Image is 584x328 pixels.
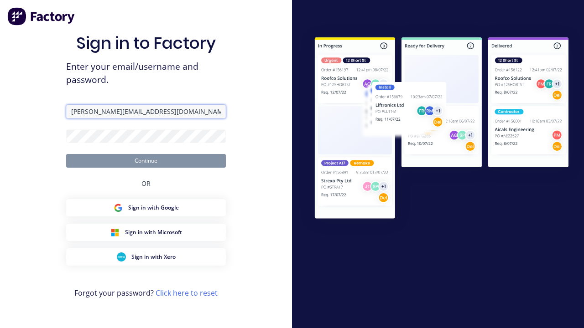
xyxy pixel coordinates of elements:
button: Continue [66,154,226,168]
span: Sign in with Microsoft [125,228,182,236]
span: Forgot your password? [74,287,218,298]
span: Enter your email/username and password. [66,60,226,87]
img: Sign in [299,23,584,235]
img: Microsoft Sign in [110,228,120,237]
img: Xero Sign in [117,252,126,261]
span: Sign in with Xero [131,253,176,261]
h1: Sign in to Factory [76,33,216,53]
span: Sign in with Google [128,204,179,212]
button: Xero Sign inSign in with Xero [66,248,226,266]
input: Email/Username [66,105,226,118]
img: Google Sign in [114,203,123,212]
img: Factory [7,7,76,26]
button: Google Sign inSign in with Google [66,199,226,216]
a: Click here to reset [156,288,218,298]
button: Microsoft Sign inSign in with Microsoft [66,224,226,241]
div: OR [141,168,151,199]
